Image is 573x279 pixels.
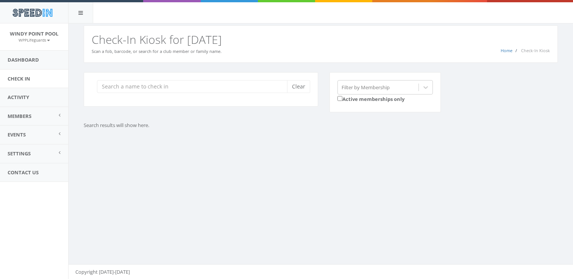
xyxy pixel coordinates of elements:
span: Check-In Kiosk [521,48,550,53]
span: Events [8,131,26,138]
input: Search a name to check in [97,80,293,93]
span: Settings [8,150,31,157]
label: Active memberships only [337,95,404,103]
a: WPPLifeguards [19,36,50,43]
span: Members [8,113,31,119]
button: Clear [287,80,310,93]
p: Search results will show here. [84,122,436,129]
span: Windy Point Pool [10,30,58,37]
div: Filter by Membership [342,84,390,91]
small: Scan a fob, barcode, or search for a club member or family name. [92,48,222,54]
input: Active memberships only [337,96,342,101]
small: WPPLifeguards [19,37,50,43]
a: Home [501,48,512,53]
span: Contact Us [8,169,39,176]
h2: Check-In Kiosk for [DATE] [92,33,550,46]
img: speedin_logo.png [9,6,56,20]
